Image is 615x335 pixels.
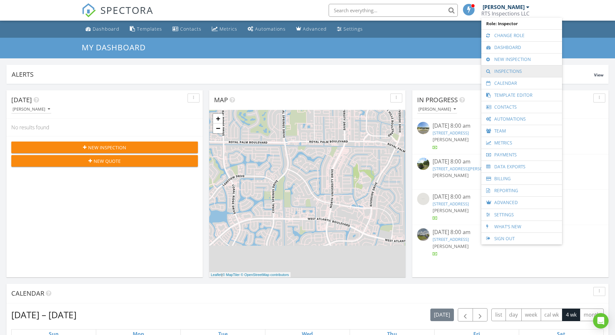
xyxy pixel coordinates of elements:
[11,155,198,167] button: New Quote
[433,172,469,178] span: [PERSON_NAME]
[506,309,522,321] button: day
[6,119,203,136] div: No results found
[417,158,429,170] img: streetview
[417,105,457,114] button: [PERSON_NAME]
[481,10,529,17] div: RTS Inspections LLC
[88,144,126,151] span: New Inspection
[418,107,456,112] div: [PERSON_NAME]
[485,18,559,29] span: Role: Inspector
[541,309,563,321] button: cal wk
[473,308,488,321] button: Next
[485,137,559,149] a: Metrics
[334,23,365,35] a: Settings
[170,23,204,35] a: Contacts
[594,72,603,78] span: View
[11,105,51,114] button: [PERSON_NAME]
[491,309,506,321] button: list
[127,23,165,35] a: Templates
[293,23,329,35] a: Advanced
[485,89,559,101] a: Template Editor
[433,158,588,166] div: [DATE] 8:00 am
[83,23,122,35] a: Dashboard
[417,95,458,104] span: In Progress
[93,26,119,32] div: Dashboard
[485,125,559,137] a: Team
[485,101,559,113] a: Contacts
[82,3,96,17] img: The Best Home Inspection Software - Spectora
[417,122,604,151] a: [DATE] 8:00 am [STREET_ADDRESS] [PERSON_NAME]
[521,309,541,321] button: week
[433,166,534,172] a: [STREET_ADDRESS][PERSON_NAME][PERSON_NAME]
[11,289,44,298] span: Calendar
[209,23,240,35] a: Metrics
[433,201,469,207] a: [STREET_ADDRESS]
[241,273,289,277] a: © OpenStreetMap contributors
[485,233,559,244] a: Sign Out
[417,193,604,222] a: [DATE] 8:00 am [STREET_ADDRESS] [PERSON_NAME]
[485,161,559,172] a: Data Exports
[213,123,223,133] a: Zoom out
[430,309,454,321] button: [DATE]
[303,26,327,32] div: Advanced
[100,3,153,17] span: SPECTORA
[11,142,198,153] button: New Inspection
[433,228,588,236] div: [DATE] 8:00 am
[214,95,228,104] span: Map
[82,42,146,53] span: My Dashboard
[593,313,609,329] div: Open Intercom Messenger
[485,209,559,221] a: Settings
[458,308,473,321] button: Previous
[485,149,559,161] a: Payments
[245,23,288,35] a: Automations (Basic)
[562,309,580,321] button: 4 wk
[485,173,559,184] a: Billing
[485,197,559,209] a: Advanced
[417,122,429,134] img: streetview
[417,158,604,186] a: [DATE] 8:00 am [STREET_ADDRESS][PERSON_NAME][PERSON_NAME] [PERSON_NAME]
[209,272,291,278] div: |
[417,193,429,205] img: streetview
[485,221,559,232] a: What's New
[433,130,469,136] a: [STREET_ADDRESS]
[11,308,77,321] h2: [DATE] – [DATE]
[220,26,237,32] div: Metrics
[12,70,594,79] div: Alerts
[485,30,559,41] a: Change Role
[211,273,221,277] a: Leaflet
[417,228,429,241] img: streetview
[485,113,559,125] a: Automations
[417,228,604,257] a: [DATE] 8:00 am [STREET_ADDRESS] [PERSON_NAME]
[485,42,559,53] a: Dashboard
[483,4,525,10] div: [PERSON_NAME]
[137,26,162,32] div: Templates
[433,236,469,242] a: [STREET_ADDRESS]
[485,185,559,196] a: Reporting
[485,77,559,89] a: Calendar
[433,243,469,249] span: [PERSON_NAME]
[13,107,50,112] div: [PERSON_NAME]
[433,136,469,143] span: [PERSON_NAME]
[485,65,559,77] a: Inspections
[11,95,32,104] span: [DATE]
[82,9,153,22] a: SPECTORA
[180,26,201,32] div: Contacts
[343,26,363,32] div: Settings
[433,122,588,130] div: [DATE] 8:00 am
[222,273,240,277] a: © MapTiler
[433,193,588,201] div: [DATE] 8:00 am
[433,207,469,213] span: [PERSON_NAME]
[213,114,223,123] a: Zoom in
[329,4,458,17] input: Search everything...
[255,26,286,32] div: Automations
[580,309,604,321] button: month
[94,158,121,164] span: New Quote
[485,54,559,65] a: New Inspection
